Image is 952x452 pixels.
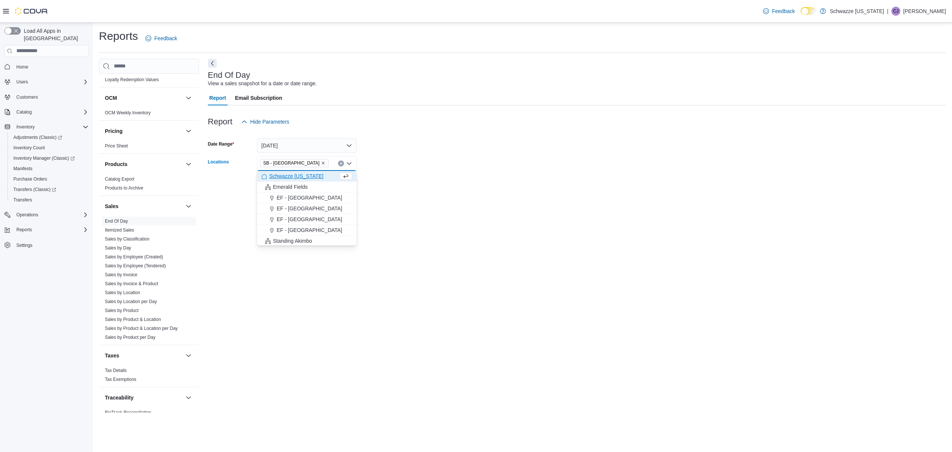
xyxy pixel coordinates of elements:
[1,107,91,117] button: Catalog
[7,132,91,143] a: Adjustments (Classic)
[105,77,159,83] span: Loyalty Redemption Values
[10,195,35,204] a: Transfers
[321,161,325,165] button: Remove SB - Louisville from selection in this group
[105,290,140,296] span: Sales by Location
[208,159,229,165] label: Locations
[21,27,89,42] span: Load All Apps in [GEOGRAPHIC_DATA]
[13,77,31,86] button: Users
[105,299,157,305] span: Sales by Location per Day
[105,203,119,210] h3: Sales
[13,122,38,131] button: Inventory
[7,184,91,195] a: Transfers (Classic)
[250,118,289,125] span: Hide Parameters
[10,175,89,184] span: Purchase Orders
[10,185,89,194] span: Transfers (Classic)
[105,245,131,251] span: Sales by Day
[10,175,50,184] a: Purchase Orders
[105,143,128,149] span: Price Sheet
[10,164,35,173] a: Manifests
[13,225,35,234] button: Reports
[105,299,157,304] a: Sales by Location per Day
[208,117,232,126] h3: Report
[105,316,161,322] span: Sales by Product & Location
[257,225,357,236] button: EF - [GEOGRAPHIC_DATA]
[257,192,357,203] button: EF - [GEOGRAPHIC_DATA]
[105,110,151,116] span: OCM Weekly Inventory
[184,160,193,169] button: Products
[15,7,48,15] img: Cova
[1,61,91,72] button: Home
[338,160,344,166] button: Clear input
[184,202,193,211] button: Sales
[10,195,89,204] span: Transfers
[142,31,180,46] a: Feedback
[760,4,798,19] a: Feedback
[99,141,199,153] div: Pricing
[99,175,199,195] div: Products
[105,394,183,401] button: Traceability
[13,122,89,131] span: Inventory
[105,219,128,224] a: End Of Day
[13,210,41,219] button: Operations
[257,138,357,153] button: [DATE]
[891,7,900,16] div: Cade Jeffress
[893,7,899,16] span: CJ
[105,290,140,295] a: Sales by Location
[269,172,324,180] span: Schwazze [US_STATE]
[257,171,357,182] button: Schwazze [US_STATE]
[903,7,946,16] p: [PERSON_NAME]
[277,205,342,212] span: EF - [GEOGRAPHIC_DATA]
[10,185,59,194] a: Transfers (Classic)
[10,154,78,163] a: Inventory Manager (Classic)
[105,236,149,242] a: Sales by Classification
[277,226,342,234] span: EF - [GEOGRAPHIC_DATA]
[105,227,134,233] a: Itemized Sales
[4,58,89,270] nav: Complex example
[105,254,163,260] a: Sales by Employee (Created)
[208,80,317,87] div: View a sales snapshot for a date or date range.
[235,90,282,105] span: Email Subscription
[260,159,329,167] span: SB - Louisville
[105,143,128,149] a: Price Sheet
[277,194,342,201] span: EF - [GEOGRAPHIC_DATA]
[105,410,151,416] span: BioTrack Reconciliation
[7,143,91,153] button: Inventory Count
[830,7,884,16] p: Schwazze [US_STATE]
[238,114,292,129] button: Hide Parameters
[105,94,183,102] button: OCM
[13,62,89,71] span: Home
[10,133,65,142] a: Adjustments (Classic)
[184,351,193,360] button: Taxes
[13,166,32,172] span: Manifests
[13,77,89,86] span: Users
[105,160,183,168] button: Products
[801,7,816,15] input: Dark Mode
[257,182,357,192] button: Emerald Fields
[13,225,89,234] span: Reports
[13,108,35,117] button: Catalog
[105,352,183,359] button: Taxes
[105,77,159,82] a: Loyalty Redemption Values
[105,394,134,401] h3: Traceability
[7,195,91,205] button: Transfers
[105,176,134,182] span: Catalog Export
[184,393,193,402] button: Traceability
[263,159,319,167] span: SB - [GEOGRAPHIC_DATA]
[105,185,143,191] a: Products to Archive
[13,92,89,102] span: Customers
[99,408,199,420] div: Traceability
[1,92,91,102] button: Customers
[10,164,89,173] span: Manifests
[105,263,166,268] a: Sales by Employee (Tendered)
[16,212,38,218] span: Operations
[105,334,155,340] span: Sales by Product per Day
[105,308,139,313] a: Sales by Product
[13,187,56,192] span: Transfers (Classic)
[346,160,352,166] button: Close list of options
[1,210,91,220] button: Operations
[105,236,149,242] span: Sales by Classification
[105,127,183,135] button: Pricing
[105,325,178,331] span: Sales by Product & Location per Day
